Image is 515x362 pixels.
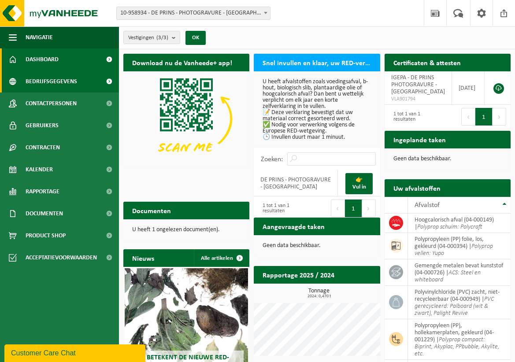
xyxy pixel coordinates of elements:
[254,170,338,196] td: DE PRINS - PHOTOGRAVURE - [GEOGRAPHIC_DATA]
[26,247,97,269] span: Acceptatievoorwaarden
[254,54,380,71] h2: Snel invullen en klaar, uw RED-verklaring voor 2025
[123,249,163,266] h2: Nieuws
[408,233,511,259] td: polypropyleen (PP) folie, los, gekleurd (04-000394) |
[123,54,241,71] h2: Download nu de Vanheede+ app!
[254,266,343,283] h2: Rapportage 2025 / 2024
[393,156,502,162] p: Geen data beschikbaar.
[26,159,53,181] span: Kalender
[345,173,372,194] a: 👉 Vul in
[4,343,147,362] iframe: chat widget
[408,259,511,286] td: gemengde metalen bevat kunststof (04-000726) |
[26,115,59,137] span: Gebruikers
[331,199,345,217] button: Previous
[258,199,312,218] div: 1 tot 1 van 1 resultaten
[391,96,445,103] span: VLA901794
[258,294,380,299] span: 2024: 0,470 t
[26,26,53,48] span: Navigatie
[415,202,440,209] span: Afvalstof
[26,181,59,203] span: Rapportage
[493,108,506,126] button: Next
[123,31,180,44] button: Vestigingen(3/3)
[415,243,493,257] i: Polyprop vellen: Yupo
[26,70,77,92] span: Bedrijfsgegevens
[26,225,66,247] span: Product Shop
[261,156,283,163] label: Zoeken:
[362,199,376,217] button: Next
[116,7,270,20] span: 10-958934 - DE PRINS - PHOTOGRAVURE - MECHELEN
[263,243,371,249] p: Geen data beschikbaar.
[345,199,362,217] button: 1
[315,283,379,301] a: Bekijk rapportage
[128,31,168,44] span: Vestigingen
[385,179,449,196] h2: Uw afvalstoffen
[123,202,180,219] h2: Documenten
[26,203,63,225] span: Documenten
[408,286,511,319] td: polyvinylchloride (PVC) zacht, niet-recycleerbaar (04-000949) |
[132,227,241,233] p: U heeft 1 ongelezen document(en).
[415,296,494,317] i: PVC gerecycleerd: Palboard (wit & zwart), Palight Revive
[461,108,475,126] button: Previous
[408,319,511,360] td: polypropyleen (PP), hollekamerplaten, gekleurd (04-001229) |
[385,131,455,148] h2: Ingeplande taken
[263,79,371,140] p: U heeft afvalstoffen zoals voedingsafval, b-hout, biologisch slib, plantaardige olie of hoogcalor...
[254,218,333,235] h2: Aangevraagde taken
[417,224,482,230] i: Polyprop schuim: Polycraft
[123,71,249,166] img: Download de VHEPlus App
[415,336,499,357] i: Polyprop compact: Biprint, Akyplac, PPbubble, Akylite, etc.
[475,108,493,126] button: 1
[391,74,445,95] span: IGEPA - DE PRINS PHOTOGRAVURE - [GEOGRAPHIC_DATA]
[185,31,206,45] button: OK
[385,54,470,71] h2: Certificaten & attesten
[26,92,77,115] span: Contactpersonen
[117,7,270,19] span: 10-958934 - DE PRINS - PHOTOGRAVURE - MECHELEN
[408,214,511,233] td: hoogcalorisch afval (04-000149) |
[26,48,59,70] span: Dashboard
[258,288,380,299] h3: Tonnage
[415,270,481,283] i: ACS: Steel en whiteboard
[26,137,60,159] span: Contracten
[389,107,443,126] div: 1 tot 1 van 1 resultaten
[194,249,248,267] a: Alle artikelen
[452,71,485,105] td: [DATE]
[156,35,168,41] count: (3/3)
